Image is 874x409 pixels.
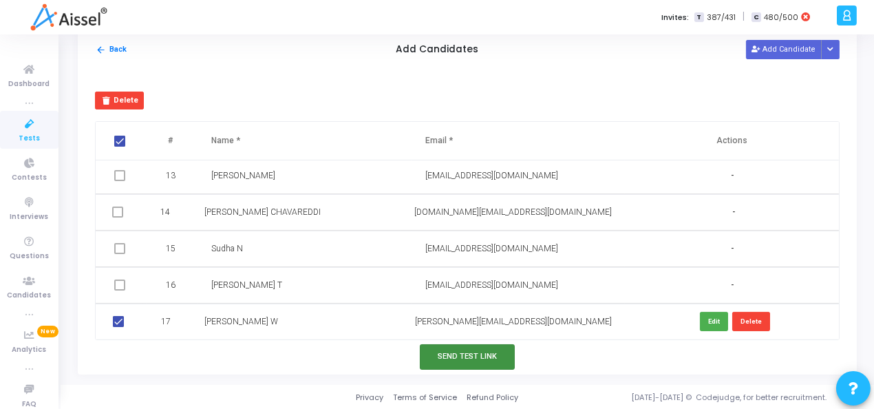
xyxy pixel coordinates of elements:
[30,3,107,31] img: logo
[414,207,612,217] span: [DOMAIN_NAME][EMAIL_ADDRESS][DOMAIN_NAME]
[412,122,626,160] th: Email *
[752,12,760,23] span: C
[821,40,840,59] div: Button group with nested dropdown
[204,317,278,326] span: [PERSON_NAME] W
[211,244,243,253] span: Sudha N
[95,43,128,56] button: Back
[166,279,175,291] span: 16
[743,10,745,24] span: |
[518,392,857,403] div: [DATE]-[DATE] © Codejudge, for better recruitment.
[9,78,50,90] span: Dashboard
[166,169,175,182] span: 13
[661,12,689,23] label: Invites:
[425,244,558,253] span: [EMAIL_ADDRESS][DOMAIN_NAME]
[37,326,58,337] span: New
[425,280,558,290] span: [EMAIL_ADDRESS][DOMAIN_NAME]
[732,207,735,218] span: -
[204,207,321,217] span: [PERSON_NAME] CHAVAREDDI
[147,122,198,160] th: #
[8,290,52,302] span: Candidates
[10,251,49,262] span: Questions
[731,280,734,291] span: -
[198,122,412,160] th: Name *
[420,344,515,370] button: Send Test Link
[96,45,106,55] mat-icon: arrow_back
[731,170,734,182] span: -
[707,12,736,23] span: 387/431
[161,315,171,328] span: 17
[19,133,40,145] span: Tests
[731,243,734,255] span: -
[356,392,383,403] a: Privacy
[467,392,518,403] a: Refund Policy
[12,344,47,356] span: Analytics
[95,92,144,109] button: Delete
[425,171,558,180] span: [EMAIL_ADDRESS][DOMAIN_NAME]
[694,12,703,23] span: T
[732,312,770,331] button: Delete
[211,280,282,290] span: [PERSON_NAME] T
[166,242,175,255] span: 15
[700,312,728,331] button: Edit
[415,317,612,326] span: [PERSON_NAME][EMAIL_ADDRESS][DOMAIN_NAME]
[393,392,457,403] a: Terms of Service
[764,12,798,23] span: 480/500
[746,40,822,59] button: Add Candidate
[160,206,170,218] span: 14
[12,172,47,184] span: Contests
[211,171,275,180] span: [PERSON_NAME]
[625,122,839,160] th: Actions
[396,44,478,56] h5: Add Candidates
[10,211,49,223] span: Interviews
